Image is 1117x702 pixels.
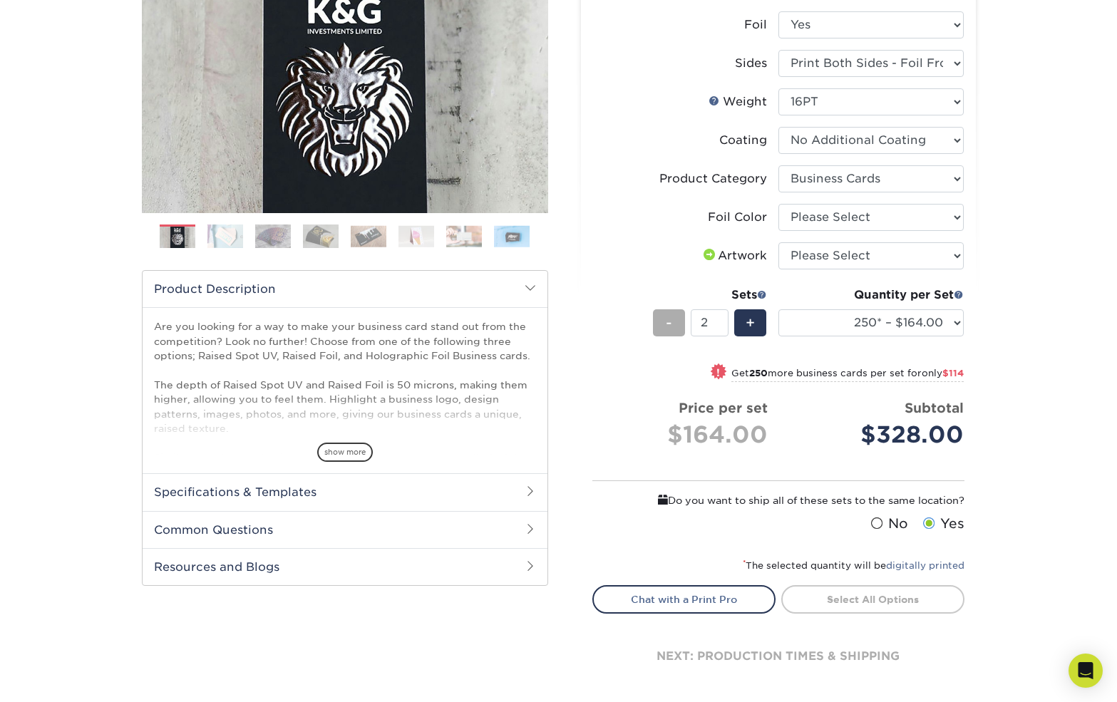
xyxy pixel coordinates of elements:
img: Business Cards 05 [351,225,386,247]
div: Product Category [659,170,767,187]
img: Business Cards 03 [255,224,291,249]
label: Yes [920,514,964,534]
span: show more [317,443,373,462]
small: Get more business cards per set for [731,368,964,382]
img: Business Cards 01 [160,220,195,255]
div: Sides [735,55,767,72]
div: Open Intercom Messenger [1069,654,1103,688]
iframe: Google Customer Reviews [4,659,121,697]
span: - [666,312,672,334]
strong: 250 [749,368,768,378]
p: Are you looking for a way to make your business card stand out from the competition? Look no furt... [154,319,536,595]
div: Sets [653,287,767,304]
div: $328.00 [789,418,964,452]
span: $114 [942,368,964,378]
div: Foil Color [708,209,767,226]
div: Do you want to ship all of these sets to the same location? [592,492,964,508]
strong: Subtotal [905,400,964,415]
a: Chat with a Print Pro [592,585,776,614]
span: ! [716,365,720,380]
div: Foil [744,16,767,33]
a: digitally printed [886,560,964,571]
h2: Common Questions [143,511,547,548]
img: Business Cards 08 [494,225,530,247]
div: Quantity per Set [778,287,964,304]
div: Coating [719,132,767,149]
div: Weight [709,93,767,110]
img: Business Cards 02 [207,224,243,249]
img: Business Cards 04 [303,224,339,249]
a: Select All Options [781,585,964,614]
img: Business Cards 07 [446,225,482,247]
span: + [746,312,755,334]
div: Artwork [701,247,767,264]
h2: Resources and Blogs [143,548,547,585]
div: next: production times & shipping [592,614,964,699]
span: only [922,368,964,378]
img: Business Cards 06 [398,225,434,247]
strong: Price per set [679,400,768,415]
h2: Product Description [143,271,547,307]
small: The selected quantity will be [743,560,964,571]
h2: Specifications & Templates [143,473,547,510]
label: No [868,514,908,534]
div: $164.00 [604,418,768,452]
